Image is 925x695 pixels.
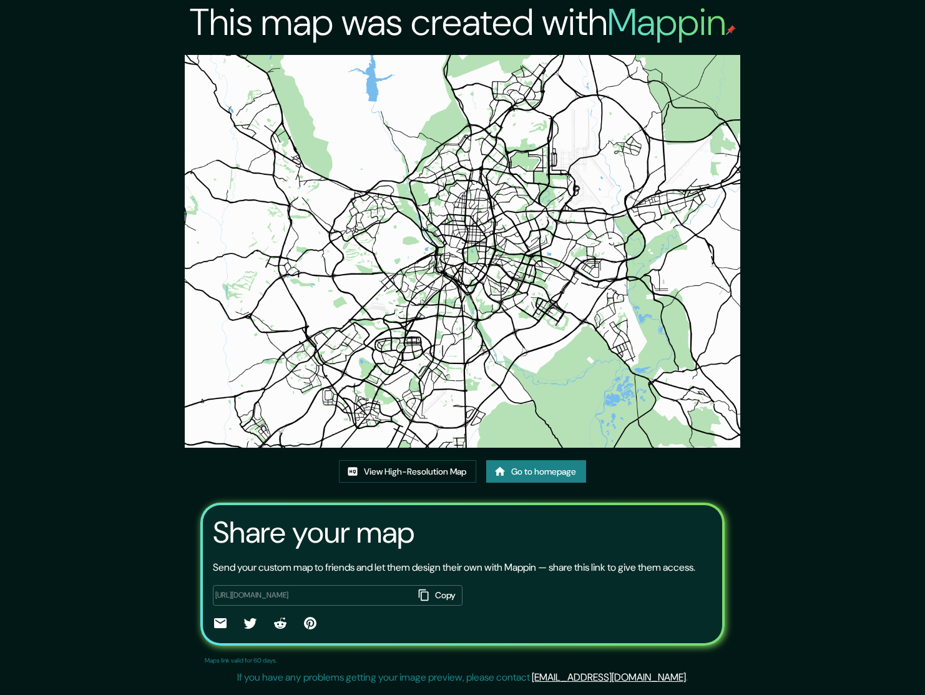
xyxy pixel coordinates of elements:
[726,25,736,35] img: mappin-pin
[414,585,462,606] button: Copy
[486,460,586,483] a: Go to homepage
[213,560,695,575] p: Send your custom map to friends and let them design their own with Mappin — share this link to gi...
[339,460,476,483] a: View High-Resolution Map
[205,656,277,665] p: Maps link valid for 60 days.
[213,515,414,550] h3: Share your map
[185,55,740,448] img: created-map
[814,646,911,681] iframe: Help widget launcher
[532,671,686,684] a: [EMAIL_ADDRESS][DOMAIN_NAME]
[237,670,688,685] p: If you have any problems getting your image preview, please contact .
